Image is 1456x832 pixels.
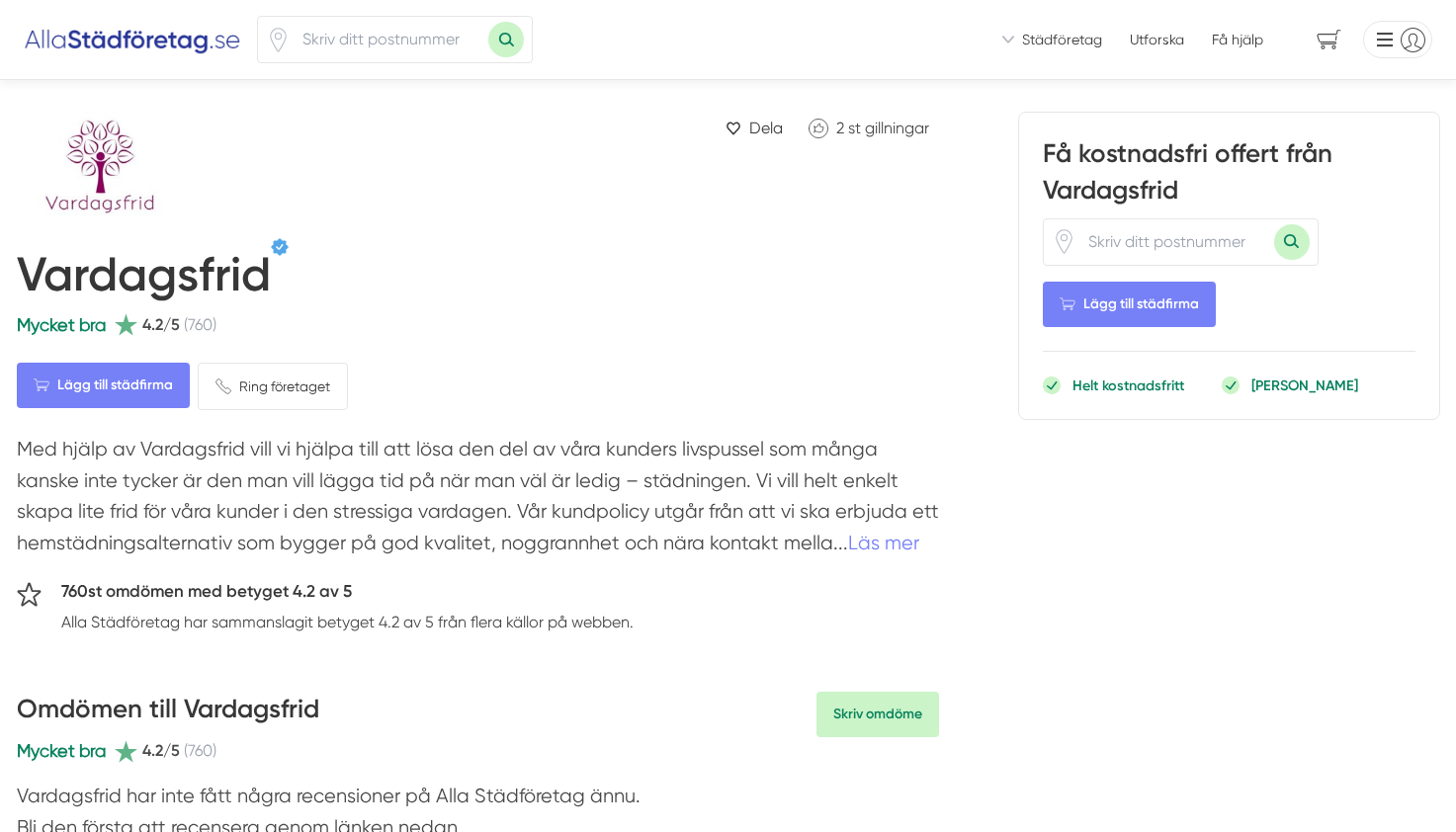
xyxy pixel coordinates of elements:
svg: Pin / Karta [266,28,291,52]
h1: Vardagsfrid [17,246,271,311]
span: 4.2/5 [142,738,180,763]
: Lägg till städfirma [1043,282,1216,327]
button: Sök med postnummer [488,22,524,57]
span: Verifierat av Torkel Kristoffers [271,238,289,256]
h3: Omdömen till Vardagsfrid [17,692,319,737]
h5: 760st omdömen med betyget 4.2 av 5 [61,578,634,610]
span: (760) [184,312,216,337]
span: Klicka för att använda din position. [266,28,291,52]
: Lägg till städfirma [17,363,190,408]
span: Städföretag [1022,30,1102,49]
span: navigation-cart [1303,23,1355,57]
span: Mycket bra [17,314,106,335]
p: Med hjälp av Vardagsfrid vill vi hjälpa till att lösa den del av våra kunders livspussel som mång... [17,434,939,568]
input: Skriv ditt postnummer [291,17,488,62]
h3: Få kostnadsfri offert från Vardagsfrid [1043,136,1415,217]
img: Vardagsfrid logotyp [17,112,234,230]
span: Klicka för att använda din position. [1052,229,1076,254]
svg: Pin / Karta [1052,229,1076,254]
span: 2 [836,119,844,137]
img: Alla Städföretag [24,24,241,55]
button: Sök med postnummer [1274,224,1310,260]
span: Få hjälp [1212,30,1263,49]
a: Utforska [1130,30,1184,49]
p: [PERSON_NAME] [1251,375,1358,395]
a: Dela [718,112,791,144]
span: st gillningar [848,119,929,137]
a: Ring företaget [198,363,348,410]
a: Klicka för att gilla Vardagsfrid [799,112,939,144]
span: 4.2/5 [142,312,180,337]
p: Helt kostnadsfritt [1072,375,1184,395]
input: Skriv ditt postnummer [1076,219,1274,265]
span: Dela [749,116,783,140]
span: Mycket bra [17,740,106,761]
a: Skriv omdöme [816,692,939,737]
span: (760) [184,738,216,763]
span: Ring företaget [239,375,330,397]
p: Alla Städföretag har sammanslagit betyget 4.2 av 5 från flera källor på webben. [61,610,634,634]
a: Läs mer [848,532,919,554]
